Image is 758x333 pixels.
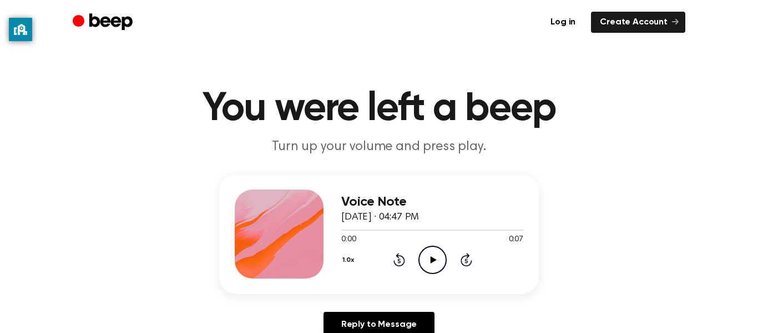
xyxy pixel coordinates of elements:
p: Turn up your volume and press play. [166,138,592,156]
a: Create Account [591,12,685,33]
span: 0:07 [509,234,523,246]
a: Beep [73,12,135,33]
h3: Voice Note [341,195,523,210]
button: privacy banner [9,18,32,41]
span: [DATE] · 04:47 PM [341,212,419,222]
button: 1.0x [341,251,358,270]
h1: You were left a beep [95,89,663,129]
span: 0:00 [341,234,356,246]
a: Log in [542,12,584,33]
